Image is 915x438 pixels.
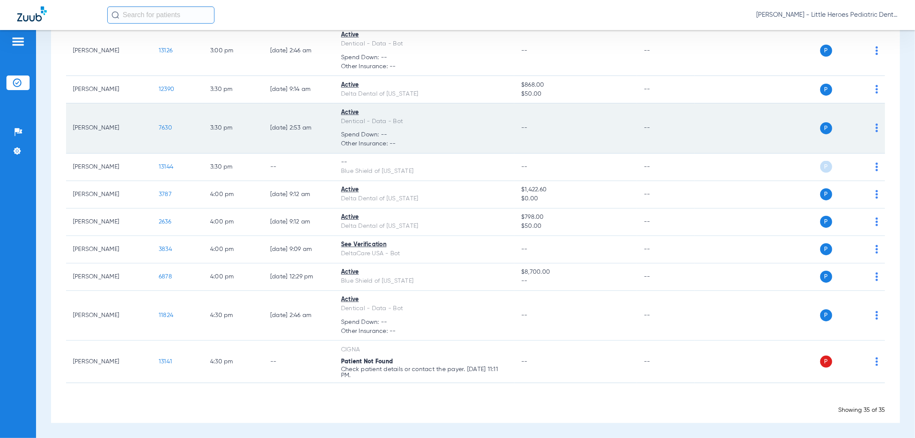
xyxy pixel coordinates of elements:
[521,185,630,194] span: $1,422.60
[341,345,507,354] div: CIGNA
[66,181,152,208] td: [PERSON_NAME]
[263,341,334,383] td: --
[521,194,630,203] span: $0.00
[341,304,507,313] div: Dentical - Data - Bot
[341,62,507,71] span: Other Insurance: --
[341,366,507,378] p: Check patient details or contact the payer. [DATE] 11:11 PM.
[521,359,528,365] span: --
[521,312,528,318] span: --
[820,188,832,200] span: P
[107,6,214,24] input: Search for patients
[263,103,334,154] td: [DATE] 2:53 AM
[872,397,915,438] iframe: Chat Widget
[341,327,507,336] span: Other Insurance: --
[159,164,173,170] span: 13144
[876,190,878,199] img: group-dot-blue.svg
[263,208,334,236] td: [DATE] 9:12 AM
[203,208,263,236] td: 4:00 PM
[876,357,878,366] img: group-dot-blue.svg
[66,208,152,236] td: [PERSON_NAME]
[341,139,507,148] span: Other Insurance: --
[820,216,832,228] span: P
[203,291,263,341] td: 4:30 PM
[66,103,152,154] td: [PERSON_NAME]
[159,86,174,92] span: 12390
[341,222,507,231] div: Delta Dental of [US_STATE]
[521,222,630,231] span: $50.00
[637,341,695,383] td: --
[203,26,263,76] td: 3:00 PM
[66,236,152,263] td: [PERSON_NAME]
[521,90,630,99] span: $50.00
[820,161,832,173] span: P
[876,217,878,226] img: group-dot-blue.svg
[112,11,119,19] img: Search Icon
[203,154,263,181] td: 3:30 PM
[17,6,47,21] img: Zuub Logo
[521,213,630,222] span: $798.00
[637,103,695,154] td: --
[263,291,334,341] td: [DATE] 2:46 AM
[66,26,152,76] td: [PERSON_NAME]
[159,312,173,318] span: 11824
[521,81,630,90] span: $868.00
[521,48,528,54] span: --
[341,167,507,176] div: Blue Shield of [US_STATE]
[341,249,507,258] div: DeltaCare USA - Bot
[637,263,695,291] td: --
[159,274,172,280] span: 6878
[341,158,507,167] div: --
[820,356,832,368] span: P
[341,90,507,99] div: Delta Dental of [US_STATE]
[263,263,334,291] td: [DATE] 12:29 PM
[341,213,507,222] div: Active
[341,81,507,90] div: Active
[521,164,528,170] span: --
[341,295,507,304] div: Active
[756,11,898,19] span: [PERSON_NAME] - Little Heroes Pediatric Dentistry
[876,311,878,320] img: group-dot-blue.svg
[159,359,172,365] span: 13141
[876,85,878,94] img: group-dot-blue.svg
[66,154,152,181] td: [PERSON_NAME]
[521,246,528,252] span: --
[159,125,172,131] span: 7630
[521,125,528,131] span: --
[820,309,832,321] span: P
[820,45,832,57] span: P
[341,53,507,62] span: Spend Down: --
[66,341,152,383] td: [PERSON_NAME]
[66,291,152,341] td: [PERSON_NAME]
[203,263,263,291] td: 4:00 PM
[203,236,263,263] td: 4:00 PM
[341,39,507,48] div: Dentical - Data - Bot
[820,243,832,255] span: P
[637,154,695,181] td: --
[341,30,507,39] div: Active
[341,240,507,249] div: See Verification
[876,46,878,55] img: group-dot-blue.svg
[263,76,334,103] td: [DATE] 9:14 AM
[341,108,507,117] div: Active
[820,122,832,134] span: P
[159,246,172,252] span: 3834
[11,36,25,47] img: hamburger-icon
[341,268,507,277] div: Active
[521,277,630,286] span: --
[637,26,695,76] td: --
[341,277,507,286] div: Blue Shield of [US_STATE]
[66,263,152,291] td: [PERSON_NAME]
[159,219,171,225] span: 2636
[263,26,334,76] td: [DATE] 2:46 AM
[66,76,152,103] td: [PERSON_NAME]
[203,76,263,103] td: 3:30 PM
[263,236,334,263] td: [DATE] 9:09 AM
[876,124,878,132] img: group-dot-blue.svg
[159,48,172,54] span: 13126
[637,291,695,341] td: --
[876,163,878,171] img: group-dot-blue.svg
[637,236,695,263] td: --
[637,208,695,236] td: --
[341,130,507,139] span: Spend Down: --
[341,194,507,203] div: Delta Dental of [US_STATE]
